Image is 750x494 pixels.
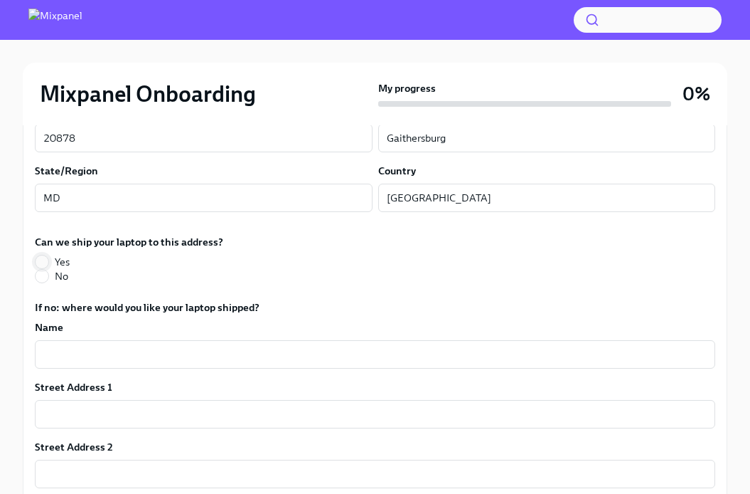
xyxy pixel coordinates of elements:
img: Mixpanel [28,9,82,31]
label: Country [378,164,416,178]
h3: 0% [682,81,710,107]
label: Name [35,320,63,335]
label: Street Address 1 [35,380,112,394]
label: State/Region [35,164,98,178]
strong: My progress [378,81,436,95]
label: Street Address 2 [35,440,113,454]
label: Can we ship your laptop to this address? [35,235,223,249]
label: If no: where would you like your laptop shipped? [35,300,715,315]
span: No [55,269,68,283]
span: Yes [55,255,70,269]
h2: Mixpanel Onboarding [40,80,256,108]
